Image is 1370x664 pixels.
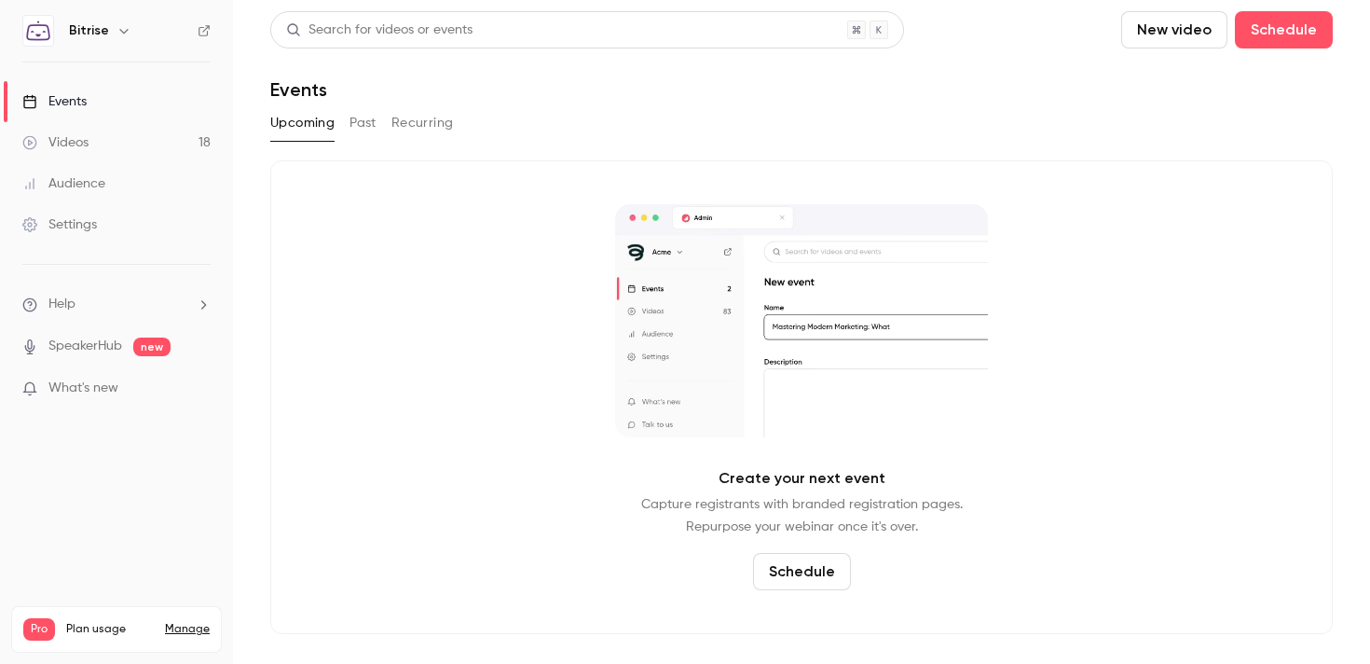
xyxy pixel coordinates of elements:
[48,379,118,398] span: What's new
[69,21,109,40] h6: Bitrise
[165,622,210,637] a: Manage
[22,215,97,234] div: Settings
[22,92,87,111] div: Events
[1235,11,1333,48] button: Schedule
[349,108,377,138] button: Past
[286,21,473,40] div: Search for videos or events
[1121,11,1227,48] button: New video
[23,16,53,46] img: Bitrise
[22,295,211,314] li: help-dropdown-opener
[719,467,885,490] p: Create your next event
[270,78,327,101] h1: Events
[48,295,75,314] span: Help
[23,618,55,641] span: Pro
[66,622,154,637] span: Plan usage
[48,337,122,356] a: SpeakerHub
[391,108,454,138] button: Recurring
[133,338,171,356] span: new
[753,553,851,590] button: Schedule
[22,133,89,152] div: Videos
[188,380,211,397] iframe: Noticeable Trigger
[641,493,963,538] p: Capture registrants with branded registration pages. Repurpose your webinar once it's over.
[22,174,105,193] div: Audience
[270,108,335,138] button: Upcoming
